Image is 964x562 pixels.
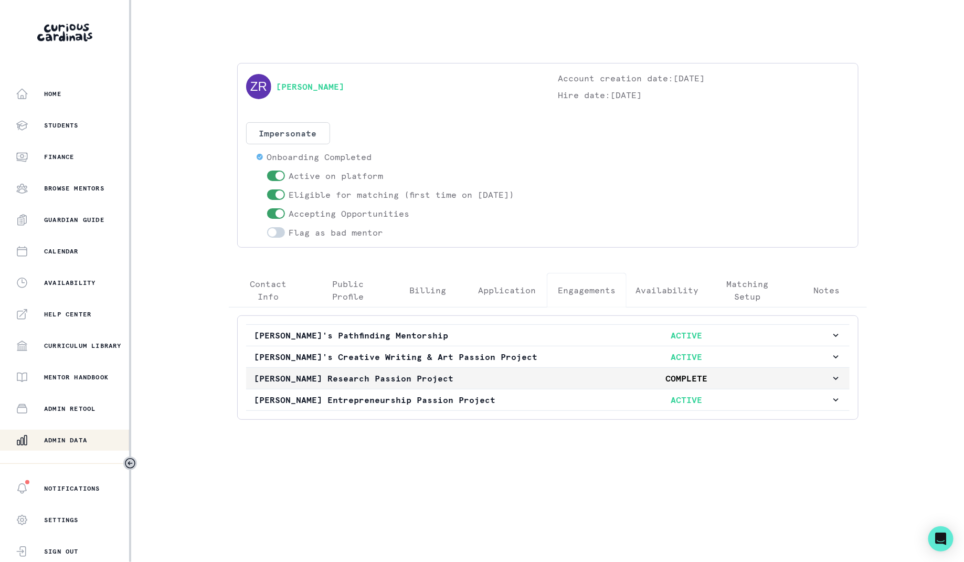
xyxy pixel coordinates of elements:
[317,278,379,303] p: Public Profile
[123,457,137,470] button: Toggle sidebar
[277,80,345,93] a: [PERSON_NAME]
[44,342,122,350] p: Curriculum Library
[543,351,831,363] p: ACTIVE
[44,547,79,556] p: Sign Out
[635,284,698,296] p: Availability
[289,188,515,201] p: Eligible for matching (first time on [DATE])
[246,74,271,99] img: svg
[246,122,330,144] button: Impersonate
[289,207,410,220] p: Accepting Opportunities
[255,372,543,385] p: [PERSON_NAME] Research Passion Project
[246,389,850,410] button: [PERSON_NAME] Entrepreneurship Passion ProjectACTIVE
[44,373,109,381] p: Mentor Handbook
[255,329,543,342] p: [PERSON_NAME]'s Pathfinding Mentorship
[246,346,850,367] button: [PERSON_NAME]'s Creative Writing & Art Passion ProjectACTIVE
[44,279,96,287] p: Availability
[543,329,831,342] p: ACTIVE
[814,284,840,296] p: Notes
[716,278,778,303] p: Matching Setup
[267,151,372,163] p: Onboarding Completed
[44,484,100,493] p: Notifications
[289,226,384,239] p: Flag as bad mentor
[543,394,831,406] p: ACTIVE
[479,284,536,296] p: Application
[409,284,446,296] p: Billing
[37,24,92,41] img: Curious Cardinals Logo
[44,90,61,98] p: Home
[255,351,543,363] p: [PERSON_NAME]'s Creative Writing & Art Passion Project
[928,526,954,552] div: Open Intercom Messenger
[44,436,87,444] p: Admin Data
[558,89,850,101] p: Hire date: [DATE]
[44,405,96,413] p: Admin Retool
[44,184,104,193] p: Browse Mentors
[543,372,831,385] p: COMPLETE
[558,72,850,84] p: Account creation date: [DATE]
[44,310,91,319] p: Help Center
[44,216,104,224] p: Guardian Guide
[238,278,300,303] p: Contact Info
[558,284,616,296] p: Engagements
[44,121,79,130] p: Students
[44,247,79,256] p: Calendar
[246,325,850,346] button: [PERSON_NAME]'s Pathfinding MentorshipACTIVE
[44,516,79,524] p: Settings
[289,169,384,182] p: Active on platform
[255,394,543,406] p: [PERSON_NAME] Entrepreneurship Passion Project
[44,153,74,161] p: Finance
[246,368,850,389] button: [PERSON_NAME] Research Passion ProjectCOMPLETE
